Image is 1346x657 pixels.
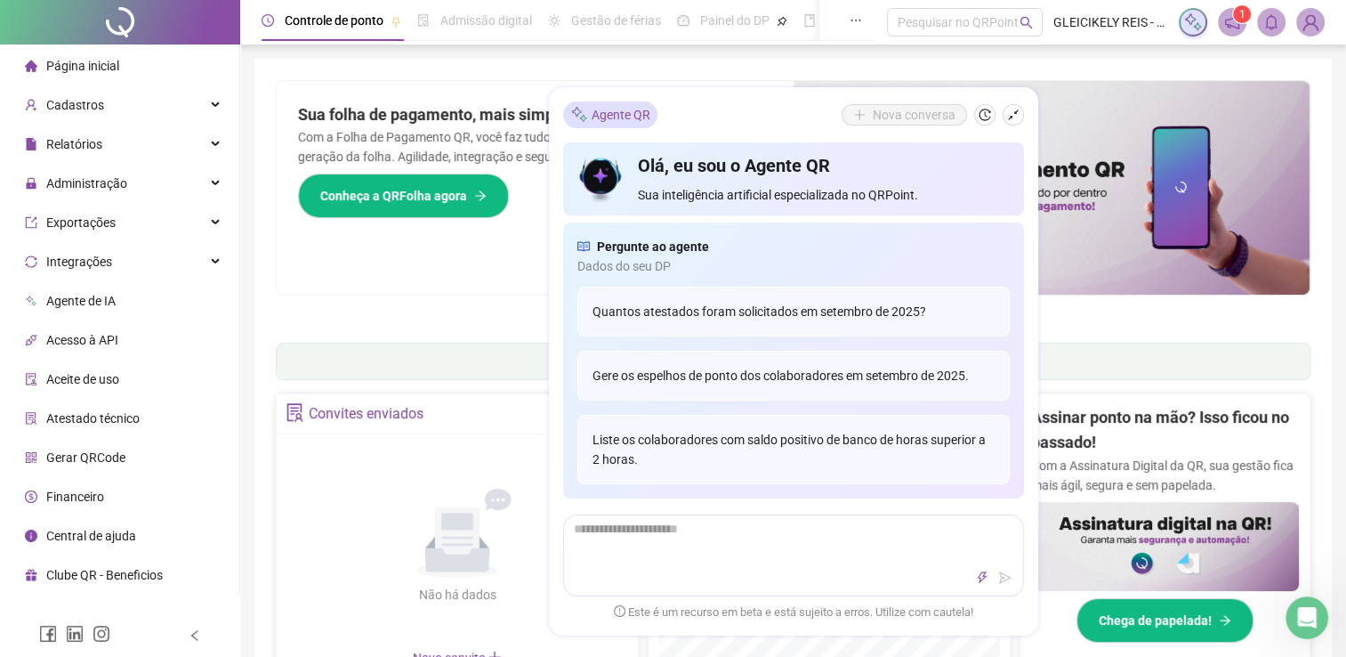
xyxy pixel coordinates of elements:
[577,256,1010,276] span: Dados do seu DP
[189,629,201,642] span: left
[440,13,532,28] span: Admissão digital
[976,572,988,584] span: thunderbolt
[320,186,467,206] span: Conheça a QRFolha agora
[309,399,423,429] div: Convites enviados
[1219,614,1231,627] span: arrow-right
[1224,14,1240,30] span: notification
[25,451,37,464] span: qrcode
[1007,109,1020,121] span: shrink
[25,255,37,268] span: sync
[46,98,104,112] span: Cadastros
[842,104,967,126] button: Nova conversa
[571,13,661,28] span: Gestão de férias
[25,138,37,150] span: file
[1076,598,1253,643] button: Chega de papelada!
[46,529,136,543] span: Central de ajuda
[1031,456,1299,495] p: Com a Assinatura Digital da QR, sua gestão fica mais ágil, segura e sem papelada.
[39,625,57,643] span: facebook
[1239,8,1245,20] span: 1
[777,16,787,27] span: pushpin
[638,153,1009,178] h4: Olá, eu sou o Agente QR
[46,411,140,426] span: Atestado técnico
[375,585,539,604] div: Não há dados
[286,403,304,422] span: solution
[391,16,401,27] span: pushpin
[850,14,862,27] span: ellipsis
[298,127,772,166] p: Com a Folha de Pagamento QR, você faz tudo em um só lugar: da admissão à geração da folha. Agilid...
[46,450,125,465] span: Gerar QRCode
[46,568,163,582] span: Clube QR - Beneficios
[25,60,37,72] span: home
[474,190,487,202] span: arrow-right
[417,14,430,27] span: file-done
[563,101,657,128] div: Agente QR
[548,14,560,27] span: sun
[794,81,1310,295] img: banner%2F8d14a306-6205-4263-8e5b-06e9a85ad873.png
[285,13,383,28] span: Controle de ponto
[25,99,37,111] span: user-add
[1031,405,1299,456] h2: Assinar ponto na mão? Isso ficou no passado!
[1286,596,1328,639] iframe: Intercom live chat
[1297,9,1324,36] img: 68753
[25,491,37,503] span: dollar
[577,153,625,205] img: icon
[979,109,991,121] span: history
[614,604,973,621] span: Este é um recurso em beta e está sujeito a erros. Utilize com cautela!
[66,625,84,643] span: linkedin
[25,177,37,190] span: lock
[577,237,590,256] span: read
[1020,16,1033,29] span: search
[46,294,116,308] span: Agente de IA
[1263,14,1279,30] span: bell
[577,287,1010,337] div: Quantos atestados foram solicitados em setembro de 2025?
[93,625,110,643] span: instagram
[46,490,104,504] span: Financeiro
[46,255,112,269] span: Integrações
[298,174,509,218] button: Conheça a QRFolha agora
[25,334,37,346] span: api
[46,215,116,230] span: Exportações
[46,176,127,191] span: Administração
[995,567,1016,588] button: send
[614,605,625,617] span: exclamation-circle
[677,14,689,27] span: dashboard
[577,415,1010,484] div: Liste os colaboradores com saldo positivo de banco de horas superior a 2 horas.
[1099,611,1212,630] span: Chega de papelada!
[46,137,102,151] span: Relatórios
[700,13,770,28] span: Painel do DP
[1233,5,1251,23] sup: 1
[597,237,709,256] span: Pergunte ao agente
[577,351,1010,401] div: Gere os espelhos de ponto dos colaboradores em setembro de 2025.
[25,216,37,229] span: export
[638,185,1009,205] span: Sua inteligência artificial especializada no QRPoint.
[803,14,816,27] span: book
[1183,12,1203,32] img: sparkle-icon.fc2bf0ac1784a2077858766a79e2daf3.svg
[1031,502,1299,591] img: banner%2F02c71560-61a6-44d4-94b9-c8ab97240462.png
[298,102,772,127] h2: Sua folha de pagamento, mais simples do que nunca!
[46,333,118,347] span: Acesso à API
[1053,12,1168,32] span: GLEICIKELY REIS - [PERSON_NAME]
[25,373,37,385] span: audit
[25,569,37,581] span: gift
[570,105,588,124] img: sparkle-icon.fc2bf0ac1784a2077858766a79e2daf3.svg
[971,567,993,588] button: thunderbolt
[46,372,119,386] span: Aceite de uso
[25,530,37,542] span: info-circle
[46,59,119,73] span: Página inicial
[25,412,37,425] span: solution
[262,14,274,27] span: clock-circle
